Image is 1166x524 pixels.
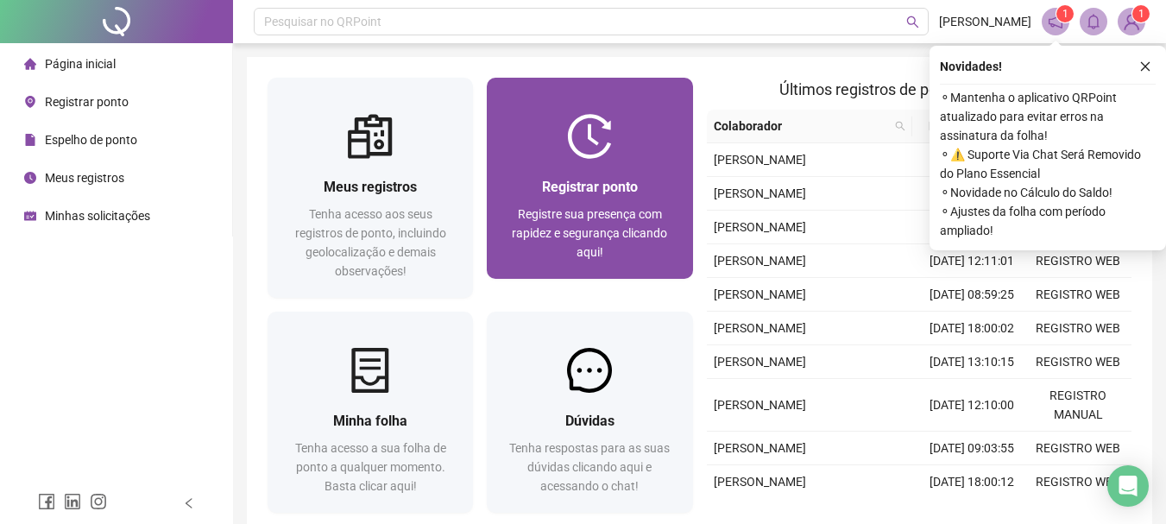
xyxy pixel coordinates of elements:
[940,202,1156,240] span: ⚬ Ajustes da folha com período ampliado!
[268,312,473,513] a: Minha folhaTenha acesso a sua folha de ponto a qualquer momento. Basta clicar aqui!
[714,254,806,268] span: [PERSON_NAME]
[324,179,417,195] span: Meus registros
[1025,244,1131,278] td: REGISTRO WEB
[487,312,692,513] a: DúvidasTenha respostas para as suas dúvidas clicando aqui e acessando o chat!
[714,355,806,369] span: [PERSON_NAME]
[1132,5,1150,22] sup: Atualize o seu contato no menu Meus Dados
[1139,60,1151,73] span: close
[1025,465,1131,499] td: REGISTRO WEB
[268,78,473,298] a: Meus registrosTenha acesso aos seus registros de ponto, incluindo geolocalização e demais observa...
[24,210,36,222] span: schedule
[714,186,806,200] span: [PERSON_NAME]
[24,96,36,108] span: environment
[1062,8,1068,20] span: 1
[714,220,806,234] span: [PERSON_NAME]
[509,441,670,493] span: Tenha respostas para as suas dúvidas clicando aqui e acessando o chat!
[714,117,889,136] span: Colaborador
[45,133,137,147] span: Espelho de ponto
[1025,432,1131,465] td: REGISTRO WEB
[919,465,1025,499] td: [DATE] 18:00:12
[45,57,116,71] span: Página inicial
[919,432,1025,465] td: [DATE] 09:03:55
[1086,14,1101,29] span: bell
[1138,8,1144,20] span: 1
[919,312,1025,345] td: [DATE] 18:00:02
[90,493,107,510] span: instagram
[487,78,692,279] a: Registrar pontoRegistre sua presença com rapidez e segurança clicando aqui!
[919,244,1025,278] td: [DATE] 12:11:01
[45,209,150,223] span: Minhas solicitações
[45,95,129,109] span: Registrar ponto
[24,172,36,184] span: clock-circle
[940,183,1156,202] span: ⚬ Novidade no Cálculo do Saldo!
[912,110,1015,143] th: Data/Hora
[45,171,124,185] span: Meus registros
[939,12,1031,31] span: [PERSON_NAME]
[940,57,1002,76] span: Novidades !
[919,278,1025,312] td: [DATE] 08:59:25
[714,287,806,301] span: [PERSON_NAME]
[892,113,909,139] span: search
[1056,5,1074,22] sup: 1
[714,321,806,335] span: [PERSON_NAME]
[542,179,638,195] span: Registrar ponto
[1025,345,1131,379] td: REGISTRO WEB
[64,493,81,510] span: linkedin
[714,398,806,412] span: [PERSON_NAME]
[919,177,1025,211] td: [DATE] 18:00:02
[24,134,36,146] span: file
[333,413,407,429] span: Minha folha
[24,58,36,70] span: home
[906,16,919,28] span: search
[919,345,1025,379] td: [DATE] 13:10:15
[1107,465,1149,507] div: Open Intercom Messenger
[1025,278,1131,312] td: REGISTRO WEB
[714,153,806,167] span: [PERSON_NAME]
[714,441,806,455] span: [PERSON_NAME]
[1119,9,1144,35] img: 93554
[940,145,1156,183] span: ⚬ ⚠️ Suporte Via Chat Será Removido do Plano Essencial
[295,441,446,493] span: Tenha acesso a sua folha de ponto a qualquer momento. Basta clicar aqui!
[779,80,1058,98] span: Últimos registros de ponto sincronizados
[38,493,55,510] span: facebook
[940,88,1156,145] span: ⚬ Mantenha o aplicativo QRPoint atualizado para evitar erros na assinatura da folha!
[1025,379,1131,432] td: REGISTRO MANUAL
[895,121,905,131] span: search
[183,497,195,509] span: left
[1048,14,1063,29] span: notification
[919,379,1025,432] td: [DATE] 12:10:00
[512,207,667,259] span: Registre sua presença com rapidez e segurança clicando aqui!
[565,413,615,429] span: Dúvidas
[919,117,994,136] span: Data/Hora
[919,211,1025,244] td: [DATE] 13:13:35
[1025,312,1131,345] td: REGISTRO WEB
[295,207,446,278] span: Tenha acesso aos seus registros de ponto, incluindo geolocalização e demais observações!
[919,143,1025,177] td: [DATE] 09:09:32
[714,475,806,489] span: [PERSON_NAME]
